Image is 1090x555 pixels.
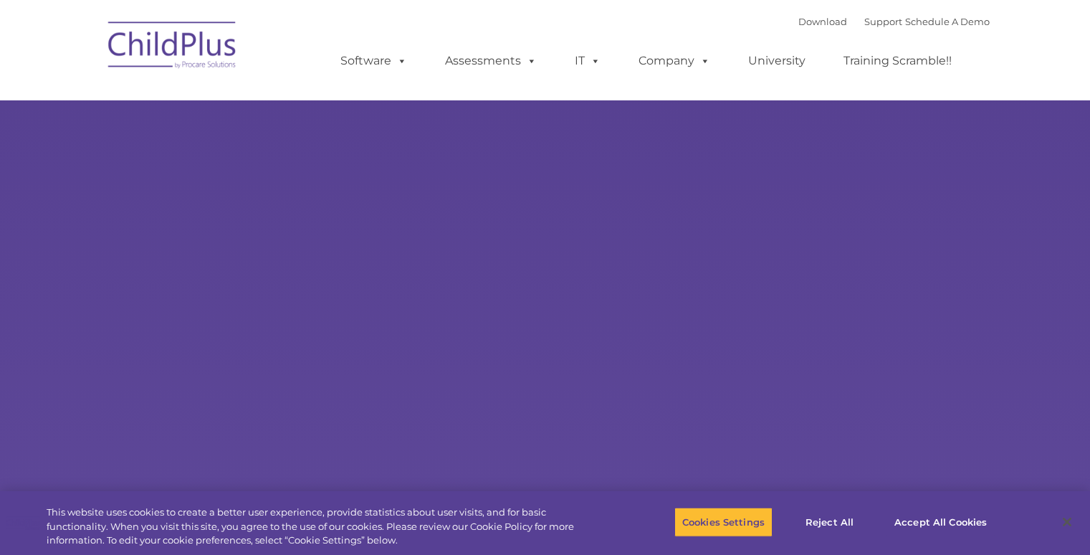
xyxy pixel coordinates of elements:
button: Reject All [785,507,874,537]
a: Schedule A Demo [905,16,990,27]
a: Training Scramble!! [829,47,966,75]
a: Download [798,16,847,27]
a: Assessments [431,47,551,75]
img: ChildPlus by Procare Solutions [101,11,244,83]
button: Close [1051,506,1083,538]
div: This website uses cookies to create a better user experience, provide statistics about user visit... [47,506,600,548]
a: IT [560,47,615,75]
a: Software [326,47,421,75]
button: Cookies Settings [674,507,773,537]
button: Accept All Cookies [886,507,995,537]
font: | [798,16,990,27]
a: Company [624,47,725,75]
a: Support [864,16,902,27]
a: University [734,47,820,75]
